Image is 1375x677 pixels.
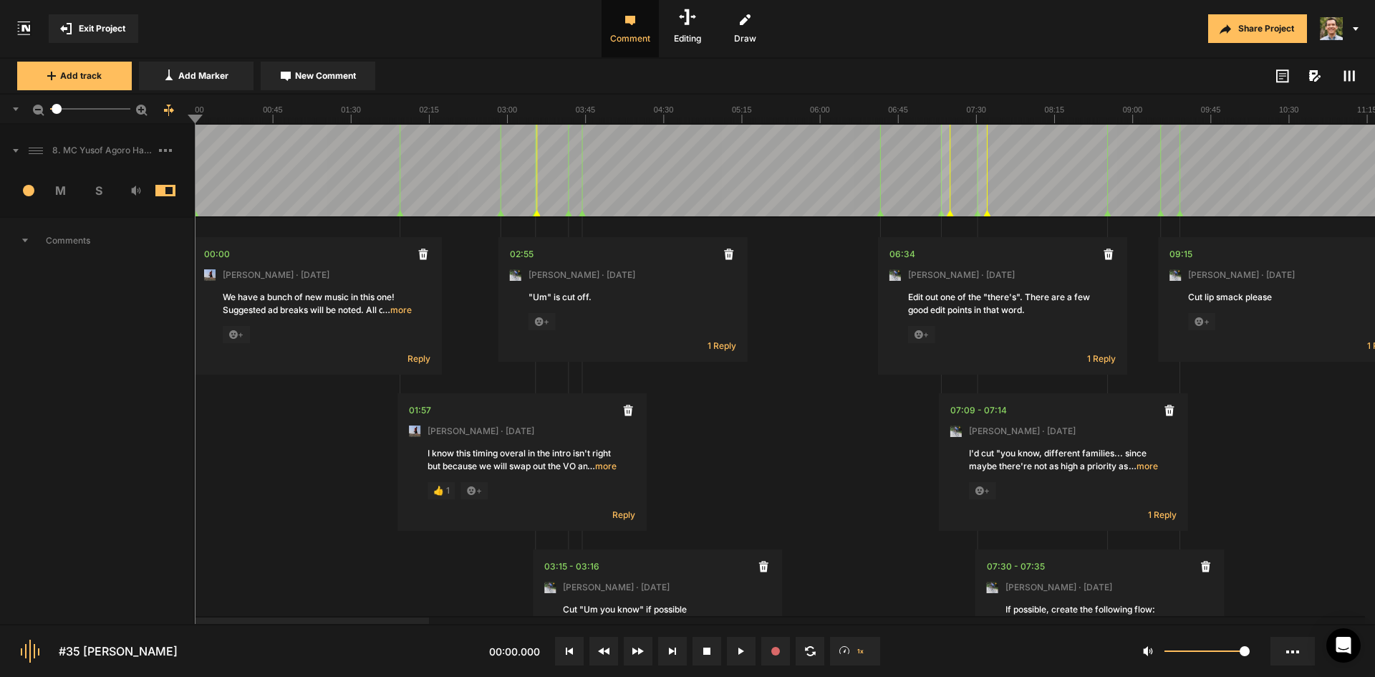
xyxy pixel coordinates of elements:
span: S [79,182,117,199]
button: Add track [17,62,132,90]
text: 03:00 [498,105,518,114]
div: 06:34.540 [889,247,915,261]
text: 06:45 [888,105,908,114]
div: 07:30.485 - 07:35.993 [987,560,1045,574]
span: [PERSON_NAME] · [DATE] [428,425,534,438]
span: [PERSON_NAME] · [DATE] [223,269,329,282]
div: 07:09.587 - 07:14.663 [950,403,1007,418]
span: Reply [407,352,430,365]
span: 👍 1 [428,482,455,499]
span: more [382,304,412,317]
button: Add Marker [139,62,254,90]
span: 1 Reply [1148,509,1177,521]
span: [PERSON_NAME] · [DATE] [1188,269,1295,282]
span: more [1129,460,1158,473]
div: I know this timing overal in the intro isn't right but because we will swap out the VO and the Th... [428,447,617,473]
span: + [460,482,488,499]
text: 05:15 [732,105,752,114]
img: 424769395311cb87e8bb3f69157a6d24 [1320,17,1343,40]
span: + [908,326,935,343]
span: [PERSON_NAME] · [DATE] [563,581,670,594]
span: [PERSON_NAME] · [DATE] [1005,581,1112,594]
span: 1 Reply [708,340,736,352]
span: [PERSON_NAME] · [DATE] [969,425,1076,438]
span: … [1129,461,1137,471]
span: 1 Reply [1087,352,1116,365]
button: 1x [830,637,880,666]
div: #35 [PERSON_NAME] [59,643,178,660]
span: more [587,460,617,473]
text: 08:15 [1045,105,1065,114]
text: 04:30 [654,105,674,114]
text: 06:00 [810,105,830,114]
span: New Comment [295,69,356,82]
button: Share Project [1208,14,1307,43]
div: 02:55.947 [510,247,534,261]
text: 09:45 [1201,105,1221,114]
span: 00:00.000 [489,645,540,658]
div: If possible, create the following flow: "I don't really fu... there's a lot of things going on he... [1005,603,1195,629]
text: 03:45 [576,105,596,114]
div: Edit out one of the "there's". There are a few good edit points in that word. [908,291,1097,317]
div: "Um" is cut off. [529,291,718,304]
div: 03:15.969 - 03:16.778 [544,560,599,574]
div: Cut "Um you know" if possible [563,603,752,616]
span: + [1188,313,1215,330]
div: 09:15.893 [1169,247,1192,261]
text: 09:00 [1123,105,1143,114]
span: [PERSON_NAME] · [DATE] [529,269,635,282]
img: ACg8ocLxXzHjWyafR7sVkIfmxRufCxqaSAR27SDjuE-ggbMy1qqdgD8=s96-c [544,582,556,593]
text: 01:30 [341,105,361,114]
button: New Comment [261,62,375,90]
div: 00:00.000 [204,247,230,261]
img: ACg8ocLxXzHjWyafR7sVkIfmxRufCxqaSAR27SDjuE-ggbMy1qqdgD8=s96-c [987,582,998,593]
span: + [223,326,250,343]
div: We have a bunch of new music in this one! Suggested ad breaks will be noted. All original audio i... [223,291,412,317]
span: M [42,182,80,199]
div: 01:57.981 [409,403,431,418]
img: ACg8ocLxXzHjWyafR7sVkIfmxRufCxqaSAR27SDjuE-ggbMy1qqdgD8=s96-c [950,426,962,437]
span: Exit Project [79,22,125,35]
span: [PERSON_NAME] · [DATE] [908,269,1015,282]
text: 02:15 [419,105,439,114]
div: I'd cut "you know, different families... since maybe there're not as high a priority as to observ... [969,447,1158,473]
img: ACg8ocLxXzHjWyafR7sVkIfmxRufCxqaSAR27SDjuE-ggbMy1qqdgD8=s96-c [510,269,521,281]
span: Add Marker [178,69,228,82]
span: … [382,304,390,315]
text: 00:45 [263,105,283,114]
span: 8. MC Yusof Agoro Hard Lock_3 [47,144,159,157]
span: + [529,313,556,330]
img: ACg8ocJ5zrP0c3SJl5dKscm-Goe6koz8A9fWD7dpguHuX8DX5VIxymM=s96-c [204,269,216,281]
img: ACg8ocLxXzHjWyafR7sVkIfmxRufCxqaSAR27SDjuE-ggbMy1qqdgD8=s96-c [889,269,901,281]
img: ACg8ocJ5zrP0c3SJl5dKscm-Goe6koz8A9fWD7dpguHuX8DX5VIxymM=s96-c [409,426,420,437]
button: Exit Project [49,14,138,43]
div: Open Intercom Messenger [1326,628,1361,663]
text: 07:30 [966,105,986,114]
span: Add track [60,69,102,82]
span: Reply [612,509,635,521]
text: 10:30 [1279,105,1299,114]
img: ACg8ocLxXzHjWyafR7sVkIfmxRufCxqaSAR27SDjuE-ggbMy1qqdgD8=s96-c [1169,269,1181,281]
span: + [969,482,996,499]
span: … [587,461,595,471]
